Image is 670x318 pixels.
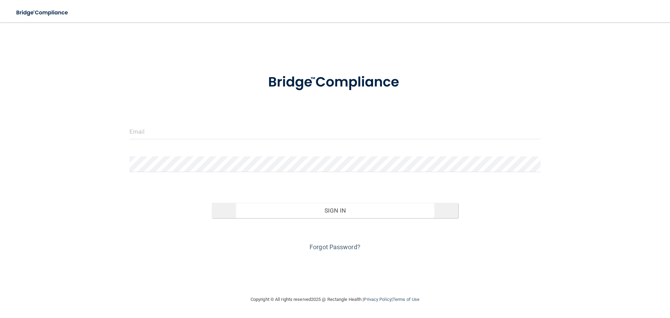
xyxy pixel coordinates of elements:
[212,203,459,218] button: Sign In
[10,6,75,20] img: bridge_compliance_login_screen.278c3ca4.svg
[310,243,360,251] a: Forgot Password?
[364,297,391,302] a: Privacy Policy
[254,64,416,101] img: bridge_compliance_login_screen.278c3ca4.svg
[208,288,462,311] div: Copyright © All rights reserved 2025 @ Rectangle Health | |
[393,297,419,302] a: Terms of Use
[129,124,541,139] input: Email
